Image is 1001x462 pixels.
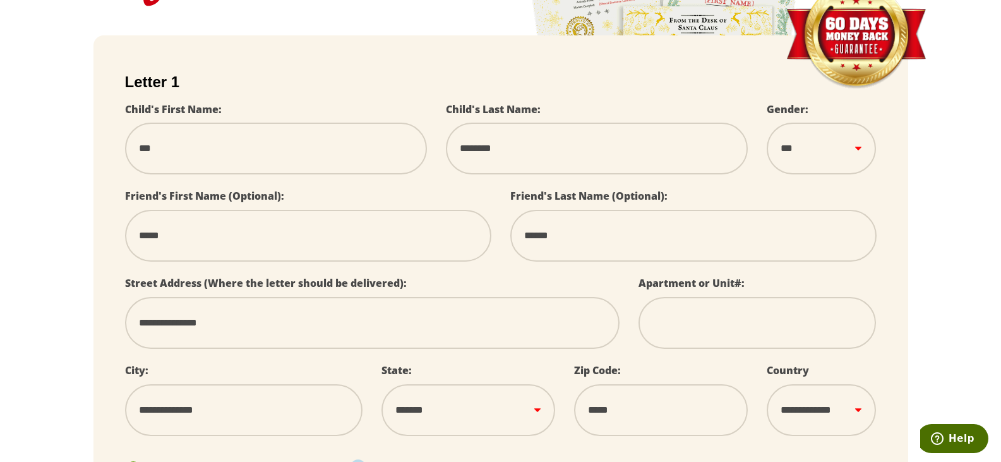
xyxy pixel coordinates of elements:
label: Zip Code: [574,363,621,377]
label: Friend's First Name (Optional): [125,189,284,203]
h2: Letter 1 [125,73,877,91]
label: Street Address (Where the letter should be delivered): [125,276,407,290]
label: Country [767,363,809,377]
iframe: Opens a widget where you can find more information [920,424,988,456]
label: State: [381,363,412,377]
label: Child's Last Name: [446,102,541,116]
label: Apartment or Unit#: [638,276,745,290]
label: Friend's Last Name (Optional): [510,189,668,203]
label: City: [125,363,148,377]
label: Gender: [767,102,808,116]
label: Child's First Name: [125,102,222,116]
